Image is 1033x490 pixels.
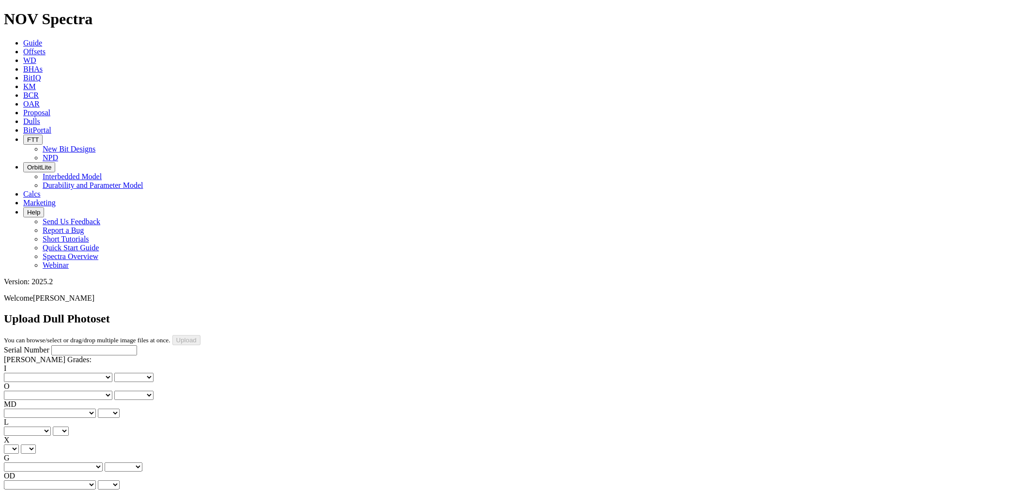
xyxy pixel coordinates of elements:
[4,294,1029,303] p: Welcome
[23,162,55,172] button: OrbitLite
[33,294,94,302] span: [PERSON_NAME]
[4,400,16,408] label: MD
[43,145,95,153] a: New Bit Designs
[23,117,40,125] a: Dulls
[27,164,51,171] span: OrbitLite
[43,244,99,252] a: Quick Start Guide
[4,337,170,344] small: You can browse/select or drag/drop multiple image files at once.
[172,335,200,345] input: Upload
[27,136,39,143] span: FTT
[4,277,1029,286] div: Version: 2025.2
[23,74,41,82] a: BitIQ
[23,91,39,99] a: BCR
[43,235,89,243] a: Short Tutorials
[23,56,36,64] a: WD
[4,346,49,354] label: Serial Number
[23,135,43,145] button: FTT
[4,364,6,372] label: I
[23,47,46,56] a: Offsets
[23,190,41,198] a: Calcs
[43,226,84,234] a: Report a Bug
[4,355,1029,364] div: [PERSON_NAME] Grades:
[43,261,69,269] a: Webinar
[43,172,102,181] a: Interbedded Model
[23,199,56,207] a: Marketing
[23,207,44,217] button: Help
[4,10,1029,28] h1: NOV Spectra
[4,472,15,480] label: OD
[23,39,42,47] a: Guide
[4,418,9,426] label: L
[4,436,10,444] label: X
[23,82,36,91] a: KM
[43,217,100,226] a: Send Us Feedback
[43,252,98,260] a: Spectra Overview
[23,100,40,108] a: OAR
[23,65,43,73] a: BHAs
[23,126,51,134] a: BitPortal
[4,454,10,462] label: G
[43,181,143,189] a: Durability and Parameter Model
[43,153,58,162] a: NPD
[4,382,10,390] label: O
[4,312,1029,325] h2: Upload Dull Photoset
[27,209,40,216] span: Help
[23,108,50,117] a: Proposal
